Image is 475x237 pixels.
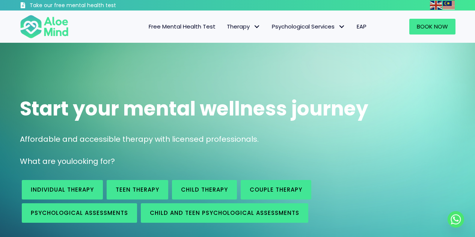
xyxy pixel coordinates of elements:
a: Couple therapy [241,180,311,199]
h3: Take our free mental health test [30,2,156,9]
a: Child and Teen Psychological assessments [141,203,308,223]
span: Teen Therapy [116,186,159,193]
span: Psychological assessments [31,209,128,217]
span: Psychological Services [272,22,345,30]
span: Book Now [417,22,448,30]
a: EAP [351,19,372,34]
span: looking for? [71,156,115,166]
a: Teen Therapy [107,180,168,199]
span: EAP [357,22,366,30]
span: Therapy [227,22,261,30]
a: Child Therapy [172,180,237,199]
span: Child and Teen Psychological assessments [150,209,299,217]
a: Free Mental Health Test [143,19,221,34]
span: Child Therapy [181,186,228,193]
a: Malay [443,1,455,9]
img: Aloe mind Logo [20,14,69,39]
nav: Menu [78,19,372,34]
a: Book Now [409,19,455,34]
span: Start your mental wellness journey [20,95,368,122]
p: Affordable and accessible therapy with licensed professionals. [20,134,455,145]
a: Whatsapp [448,211,464,228]
img: en [430,1,442,10]
span: Individual therapy [31,186,94,193]
a: TherapyTherapy: submenu [221,19,266,34]
span: Psychological Services: submenu [336,21,347,32]
span: Therapy: submenu [252,21,262,32]
a: English [430,1,443,9]
span: Couple therapy [250,186,302,193]
a: Take our free mental health test [20,2,156,10]
a: Psychological ServicesPsychological Services: submenu [266,19,351,34]
img: ms [443,1,455,10]
a: Individual therapy [22,180,103,199]
a: Psychological assessments [22,203,137,223]
span: What are you [20,156,71,166]
span: Free Mental Health Test [149,22,216,30]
